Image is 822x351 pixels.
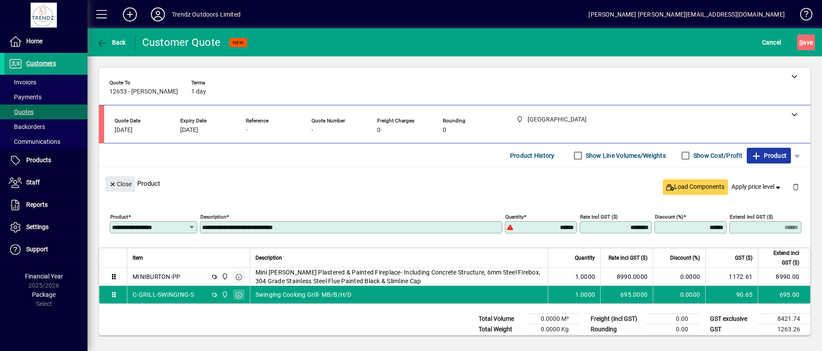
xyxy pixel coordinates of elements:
span: New Plymouth [219,272,229,281]
button: Product [747,148,791,163]
td: GST exclusive [706,314,758,324]
a: Staff [4,172,87,194]
span: Invoices [9,79,36,86]
a: Quotes [4,104,87,119]
td: 90.65 [705,286,758,303]
span: NEW [233,40,244,45]
span: Cancel [762,35,781,49]
button: Profile [144,7,172,22]
a: Settings [4,216,87,238]
td: 9685.00 [758,335,811,346]
a: Support [4,239,87,261]
td: 8990.00 [758,268,810,286]
div: Trendz Outdoors Limited [172,7,241,21]
div: C-GRILL-SWINGING-S [133,290,194,299]
span: Customers [26,60,56,67]
button: Back [94,35,128,50]
a: Reports [4,194,87,216]
span: Settings [26,223,49,230]
span: Backorders [9,123,45,130]
a: Invoices [4,75,87,90]
td: Rounding [586,324,646,335]
span: Discount (%) [670,253,700,263]
span: Home [26,38,42,45]
span: 1.0000 [575,290,595,299]
span: ave [799,35,813,49]
a: Backorders [4,119,87,134]
a: Knowledge Base [794,2,811,30]
span: Payments [9,94,42,101]
span: Description [255,253,282,263]
span: Quantity [575,253,595,263]
a: Products [4,149,87,171]
span: Mini [PERSON_NAME] Plastered & Painted Fireplace- Including Concrete Structure, 6mm Steel Firebox... [255,268,543,285]
span: Product History [510,149,555,163]
span: Load Components [666,182,724,191]
span: 0 [443,127,446,134]
span: - [246,127,248,134]
mat-label: Discount (%) [655,214,683,220]
span: Communications [9,138,60,145]
span: Quotes [9,108,34,115]
span: Apply price level [731,182,782,191]
td: 8421.74 [758,314,811,324]
button: Cancel [760,35,784,50]
span: Rate incl GST ($) [609,253,647,263]
td: 0.0000 [653,286,705,303]
span: S [799,39,803,46]
span: Reports [26,201,48,208]
span: Extend incl GST ($) [763,248,799,268]
span: Staff [26,179,40,186]
td: 1263.26 [758,324,811,335]
td: 0.0000 M³ [527,314,579,324]
div: 695.0000 [606,290,647,299]
span: Package [32,291,56,298]
span: - [311,127,313,134]
td: 1172.61 [705,268,758,286]
mat-label: Rate incl GST ($) [580,214,618,220]
td: 0.00 [646,314,699,324]
mat-label: Quantity [505,214,524,220]
span: Support [26,246,48,253]
span: [DATE] [115,127,133,134]
td: Total Weight [474,324,527,335]
span: Close [109,177,132,191]
td: 695.00 [758,286,810,303]
span: GST ($) [735,253,752,263]
div: 8990.0000 [606,272,647,281]
mat-label: Extend incl GST ($) [730,214,773,220]
a: Home [4,31,87,52]
mat-label: Description [200,214,226,220]
button: Apply price level [728,179,786,195]
td: 0.0000 Kg [527,324,579,335]
td: GST inclusive [706,335,758,346]
td: GST [706,324,758,335]
label: Show Cost/Profit [692,151,742,160]
span: Financial Year [25,273,63,280]
span: New Plymouth [219,290,229,299]
button: Delete [785,176,806,197]
span: Products [26,156,51,163]
mat-label: Product [110,214,128,220]
span: Swinging Cooking Grill- MB/B/H/D [255,290,352,299]
span: Product [751,149,787,163]
button: Product History [507,148,558,163]
span: 1.0000 [575,272,595,281]
div: [PERSON_NAME] [PERSON_NAME][EMAIL_ADDRESS][DOMAIN_NAME] [588,7,785,21]
button: Save [797,35,815,50]
button: Load Components [663,179,728,195]
span: 12653 - [PERSON_NAME] [109,88,178,95]
div: MINIBURTON-PP [133,272,180,281]
button: Add [116,7,144,22]
app-page-header-button: Close [103,180,137,188]
div: Customer Quote [142,35,221,49]
span: 1 day [191,88,206,95]
td: Total Volume [474,314,527,324]
span: Item [133,253,143,263]
app-page-header-button: Delete [785,183,806,191]
app-page-header-button: Back [87,35,136,50]
div: Product [99,167,811,199]
span: 0 [377,127,381,134]
td: 0.0000 [653,268,705,286]
button: Close [105,176,135,192]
